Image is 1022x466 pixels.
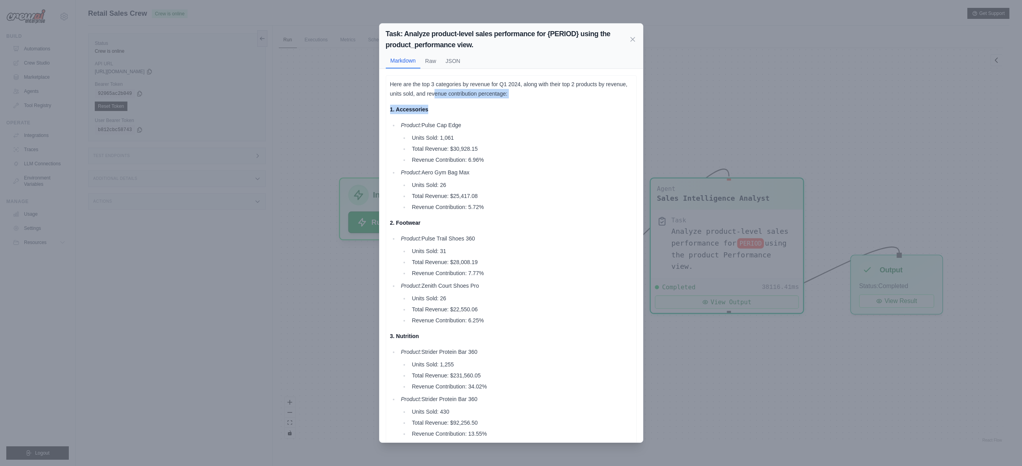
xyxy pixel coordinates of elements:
[409,180,632,190] li: Units Sold: 26
[401,283,421,289] em: Product:
[390,333,419,339] strong: 3. Nutrition
[409,371,632,380] li: Total Revenue: $231,560.05
[441,54,465,68] button: JSON
[386,54,421,68] button: Markdown
[409,407,632,416] li: Units Sold: 430
[409,429,632,438] li: Revenue Contribution: 13.55%
[983,428,1022,466] iframe: Chat Widget
[401,235,421,242] em: Product:
[399,168,632,212] li: Aero Gym Bag Max
[409,202,632,212] li: Revenue Contribution: 5.72%
[420,54,441,68] button: Raw
[390,220,421,226] strong: 2. Footwear
[409,246,632,256] li: Units Sold: 31
[399,394,632,438] li: Strider Protein Bar 360
[409,360,632,369] li: Units Sold: 1,255
[401,122,421,128] em: Product:
[409,155,632,165] li: Revenue Contribution: 6.96%
[401,396,421,402] em: Product:
[390,80,632,98] p: Here are the top 3 categories by revenue for Q1 2024, along with their top 2 products by revenue,...
[409,268,632,278] li: Revenue Contribution: 7.77%
[399,281,632,325] li: Zenith Court Shoes Pro
[409,305,632,314] li: Total Revenue: $22,550.06
[409,144,632,153] li: Total Revenue: $30,928.15
[409,191,632,201] li: Total Revenue: $25,417.08
[401,169,421,176] em: Product:
[409,294,632,303] li: Units Sold: 26
[409,418,632,427] li: Total Revenue: $92,256.50
[399,347,632,391] li: Strider Protein Bar 360
[409,316,632,325] li: Revenue Contribution: 6.25%
[399,234,632,278] li: Pulse Trail Shoes 360
[401,349,421,355] em: Product:
[409,382,632,391] li: Revenue Contribution: 34.02%
[409,133,632,142] li: Units Sold: 1,061
[409,257,632,267] li: Total Revenue: $28,008.19
[386,28,629,50] h2: Task: Analyze product-level sales performance for {PERIOD} using the product_performance view.
[399,120,632,165] li: Pulse Cap Edge
[390,106,429,113] strong: 1. Accessories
